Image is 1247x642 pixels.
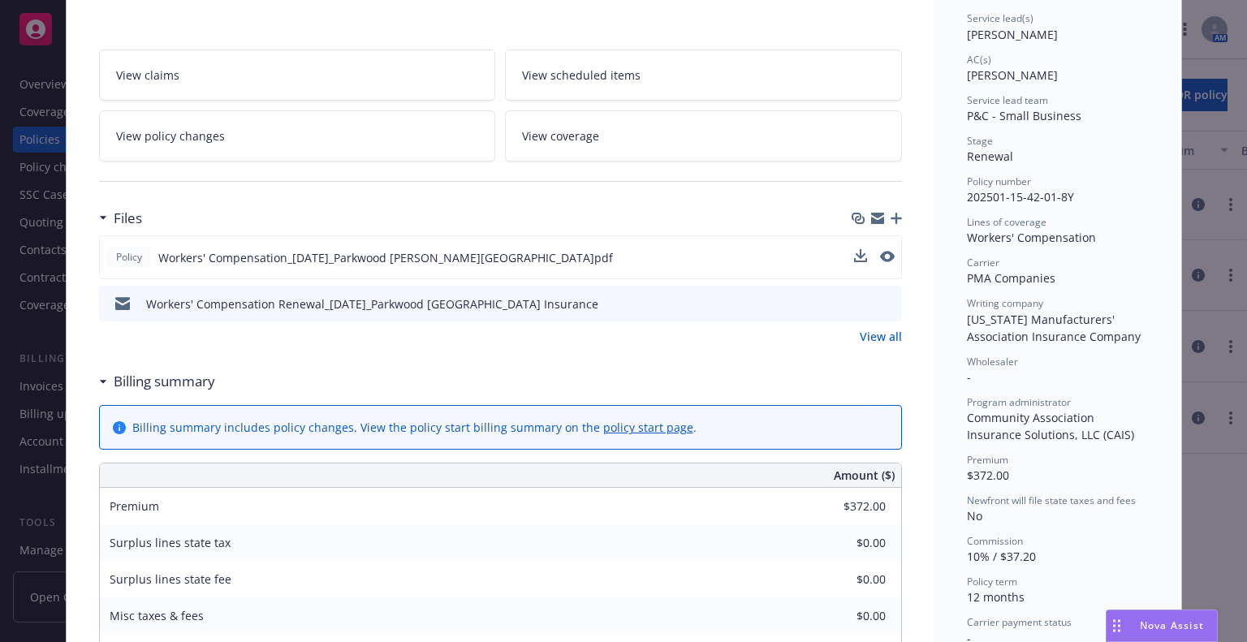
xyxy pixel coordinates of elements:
[967,256,999,269] span: Carrier
[967,575,1017,588] span: Policy term
[967,149,1013,164] span: Renewal
[967,369,971,385] span: -
[967,615,1072,629] span: Carrier payment status
[505,50,902,101] a: View scheduled items
[967,508,982,524] span: No
[505,110,902,162] a: View coverage
[1107,610,1127,641] div: Drag to move
[116,127,225,144] span: View policy changes
[881,295,895,312] button: preview file
[114,371,215,392] h3: Billing summary
[854,249,867,262] button: download file
[967,11,1033,25] span: Service lead(s)
[967,589,1025,605] span: 12 months
[967,215,1046,229] span: Lines of coverage
[880,249,895,266] button: preview file
[854,249,867,266] button: download file
[99,110,496,162] a: View policy changes
[967,270,1055,286] span: PMA Companies
[110,498,159,514] span: Premium
[967,175,1031,188] span: Policy number
[967,93,1048,107] span: Service lead team
[967,230,1096,245] span: Workers' Compensation
[967,189,1074,205] span: 202501-15-42-01-8Y
[522,67,641,84] span: View scheduled items
[967,493,1136,507] span: Newfront will file state taxes and fees
[1140,618,1204,632] span: Nova Assist
[114,208,142,229] h3: Files
[967,67,1058,83] span: [PERSON_NAME]
[967,134,993,148] span: Stage
[790,567,895,592] input: 0.00
[790,494,895,519] input: 0.00
[790,604,895,628] input: 0.00
[967,27,1058,42] span: [PERSON_NAME]
[158,249,613,266] span: Workers' Compensation_[DATE]_Parkwood [PERSON_NAME][GEOGRAPHIC_DATA]pdf
[1106,610,1218,642] button: Nova Assist
[110,571,231,587] span: Surplus lines state fee
[967,534,1023,548] span: Commission
[99,50,496,101] a: View claims
[967,410,1134,442] span: Community Association Insurance Solutions, LLC (CAIS)
[880,251,895,262] button: preview file
[132,419,697,436] div: Billing summary includes policy changes. View the policy start billing summary on the .
[99,208,142,229] div: Files
[967,53,991,67] span: AC(s)
[967,467,1009,483] span: $372.00
[116,67,179,84] span: View claims
[113,250,145,265] span: Policy
[790,531,895,555] input: 0.00
[967,108,1081,123] span: P&C - Small Business
[855,295,868,312] button: download file
[146,295,598,312] div: Workers' Compensation Renewal_[DATE]_Parkwood [GEOGRAPHIC_DATA] Insurance
[603,420,693,435] a: policy start page
[522,127,599,144] span: View coverage
[967,453,1008,467] span: Premium
[860,328,902,345] a: View all
[967,395,1071,409] span: Program administrator
[110,608,204,623] span: Misc taxes & fees
[967,549,1036,564] span: 10% / $37.20
[834,467,895,484] span: Amount ($)
[967,355,1018,368] span: Wholesaler
[967,312,1141,344] span: [US_STATE] Manufacturers' Association Insurance Company
[967,296,1043,310] span: Writing company
[99,371,215,392] div: Billing summary
[110,535,231,550] span: Surplus lines state tax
